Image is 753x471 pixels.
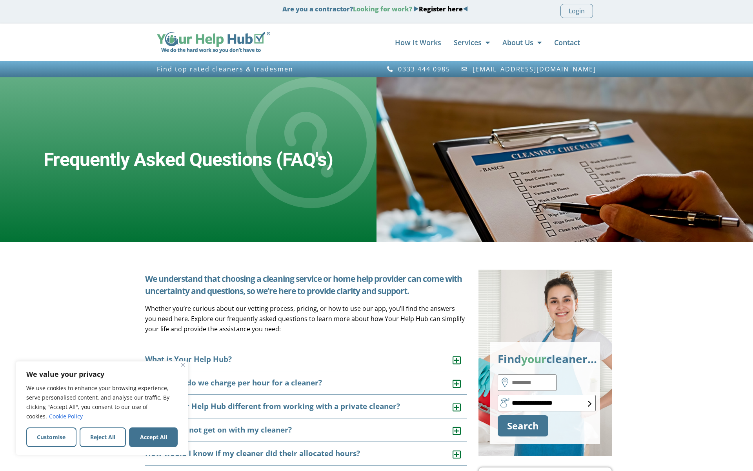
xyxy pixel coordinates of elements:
[145,442,467,466] div: How would I know if my cleaner did their allocated hours?
[396,66,450,73] span: 0333 444 0985
[282,5,468,13] strong: Are you a contractor?
[145,395,467,418] div: How is Your Help Hub different from working with a private cleaner?
[560,4,593,18] a: Login
[26,369,178,379] p: We value your privacy
[386,66,450,73] a: 0333 444 0985
[471,66,596,73] span: [EMAIL_ADDRESS][DOMAIN_NAME]
[521,351,546,366] span: your
[145,348,467,371] div: What is Your Help Hub?
[498,350,593,368] p: Find cleaner…
[145,371,467,395] div: How much do we charge per hour for a cleaner?
[145,425,292,435] a: What if I do not get on with my cleaner?
[145,418,467,442] div: What if I do not get on with my cleaner?
[145,273,467,297] h5: We understand that choosing a cleaning service or home help provider can come with uncertainty an...
[419,5,463,13] a: Register here
[129,427,178,447] button: Accept All
[498,415,548,436] button: Search
[26,383,178,421] p: We use cookies to enhance your browsing experience, serve personalised content, and analyse our t...
[569,6,585,16] span: Login
[157,66,373,73] h3: Find top rated cleaners & tradesmen
[588,401,591,407] img: FAQs - select box form
[44,148,333,171] h2: Frequently Asked Questions (FAQ's)
[454,35,490,50] a: Services
[181,363,185,367] img: Close
[461,66,597,73] a: [EMAIL_ADDRESS][DOMAIN_NAME]
[26,427,76,447] button: Customise
[145,448,360,458] a: How would I know if my cleaner did their allocated hours?
[414,6,419,11] img: Blue Arrow - Right
[395,35,441,50] a: How It Works
[463,6,468,11] img: Blue Arrow - Left
[502,35,542,50] a: About Us
[80,427,126,447] button: Reject All
[145,354,232,364] a: What is Your Help Hub?
[278,35,580,50] nav: Menu
[145,378,322,388] a: How much do we charge per hour for a cleaner?
[554,35,580,50] a: Contact
[145,303,467,334] p: Whether you’re curious about our vetting process, pricing, or how to use our app, you’ll find the...
[145,401,400,411] a: How is Your Help Hub different from working with a private cleaner?
[49,412,83,420] a: Cookie Policy
[353,5,412,13] span: Looking for work?
[157,32,270,53] img: Your Help Hub Wide Logo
